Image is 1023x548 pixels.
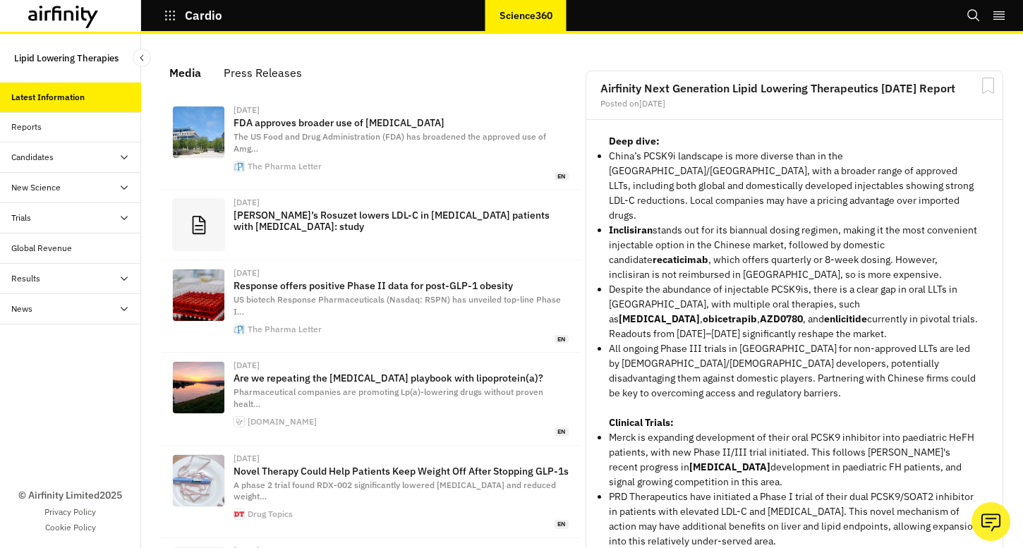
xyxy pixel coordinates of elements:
[609,223,980,282] li: stands out for its biannual dosing regimen, making it the most convenient injectable option in th...
[609,135,660,147] strong: Deep dive:
[500,10,552,21] p: Science360
[234,162,244,171] img: faviconV2
[555,520,569,529] span: en
[161,446,580,538] a: [DATE]Novel Therapy Could Help Patients Keep Weight Off After Stopping GLP-1sA phase 2 trial foun...
[234,480,556,502] span: A phase 2 trial found RDX-002 significantly lowered [MEDICAL_DATA] and reduced weight …
[824,312,867,325] strong: enlicitide
[234,117,569,128] p: FDA approves broader use of [MEDICAL_DATA]
[234,198,569,207] div: [DATE]
[11,151,54,164] div: Candidates
[609,224,653,236] strong: Inclisiran
[609,416,674,429] strong: Clinical Trials:
[234,386,543,409] span: Pharmaceutical companies are promoting Lp(a)-lowering drugs without proven healt …
[161,353,580,445] a: [DATE]Are we repeating the [MEDICAL_DATA] playbook with lipoprotein(a)?Pharmaceutical companies a...
[45,521,96,534] a: Cookie Policy
[248,510,293,518] div: Drug Topics
[234,209,569,232] p: [PERSON_NAME]’s Rosuzet lowers LDL-C in [MEDICAL_DATA] patients with [MEDICAL_DATA]: study
[555,335,569,344] span: en
[234,324,244,334] img: faviconV2
[11,91,85,104] div: Latest Information
[248,418,317,426] div: [DOMAIN_NAME]
[44,506,96,518] a: Privacy Policy
[234,372,569,384] p: Are we repeating the [MEDICAL_DATA] playbook with lipoprotein(a)?
[173,106,224,158] img: 05ab5590-0154-11ef-a588-e798d47e404e-amgen_hq_large-1.jpg
[689,461,770,473] strong: [MEDICAL_DATA]
[173,455,224,506] img: 09348372befcdae52d221933f4eb4232d1aebd0b-3840x2160.jpg
[161,190,580,260] a: [DATE][PERSON_NAME]’s Rosuzet lowers LDL-C in [MEDICAL_DATA] patients with [MEDICAL_DATA]: study
[169,62,201,83] div: Media
[161,97,580,190] a: [DATE]FDA approves broader use of [MEDICAL_DATA]The US Food and Drug Administration (FDA) has bro...
[234,417,244,427] img: cropped-shutterstock_1572090931-270x270.jpg
[11,121,42,133] div: Reports
[234,294,561,317] span: US biotech Response Pharmaceuticals (Nasdaq: RSPN) has unveiled top-line Phase I …
[619,312,700,325] strong: [MEDICAL_DATA]
[11,212,31,224] div: Trials
[609,149,980,223] li: China’s PCSK9i landscape is more diverse than in the [GEOGRAPHIC_DATA]/[GEOGRAPHIC_DATA], with a ...
[609,341,980,401] li: All ongoing Phase III trials in [GEOGRAPHIC_DATA] for non-approved LLTs are led by [DEMOGRAPHIC_D...
[234,454,569,463] div: [DATE]
[234,509,244,519] img: favicon.ico
[703,312,757,325] strong: obicetrapib
[248,325,322,334] div: The Pharma Letter
[161,260,580,353] a: [DATE]Response offers positive Phase II data for post-GLP-1 obesityUS biotech Response Pharmaceut...
[224,62,302,83] div: Press Releases
[11,181,61,194] div: New Science
[234,280,569,291] p: Response offers positive Phase II data for post-GLP-1 obesity
[11,303,32,315] div: News
[173,362,224,413] img: image-2-2.jpg
[979,77,997,95] svg: Bookmark Report
[971,502,1010,541] button: Ask our analysts
[609,430,980,489] li: Merck is expanding development of their oral PCSK9 inhibitor into paediatric HeFH patients, with ...
[234,131,546,154] span: The US Food and Drug Administration (FDA) has broadened the approved use of Amg …
[234,106,569,114] div: [DATE]
[600,83,988,94] h2: Airfinity Next Generation Lipid Lowering Therapeutics [DATE] Report
[609,282,980,341] li: Despite the abundance of injectable PCSK9is, there is a clear gap in oral LLTs in [GEOGRAPHIC_DAT...
[234,361,569,370] div: [DATE]
[653,253,708,266] strong: recaticimab
[173,269,224,321] img: 87b4d2e0-21d5-11ef-b9fd-3d6df514ffbd-biotech_lab_vials_big.jpg
[185,9,223,22] p: Cardio
[11,272,40,285] div: Results
[11,242,72,255] div: Global Revenue
[555,172,569,181] span: en
[967,4,981,28] button: Search
[234,269,569,277] div: [DATE]
[18,488,122,503] p: © Airfinity Limited 2025
[555,427,569,437] span: en
[164,4,223,28] button: Cardio
[248,162,322,171] div: The Pharma Letter
[234,465,569,477] p: Novel Therapy Could Help Patients Keep Weight Off After Stopping GLP-1s
[600,99,988,108] div: Posted on [DATE]
[133,49,151,67] button: Close Sidebar
[14,45,119,71] p: Lipid Lowering Therapies
[760,312,803,325] strong: AZD0780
